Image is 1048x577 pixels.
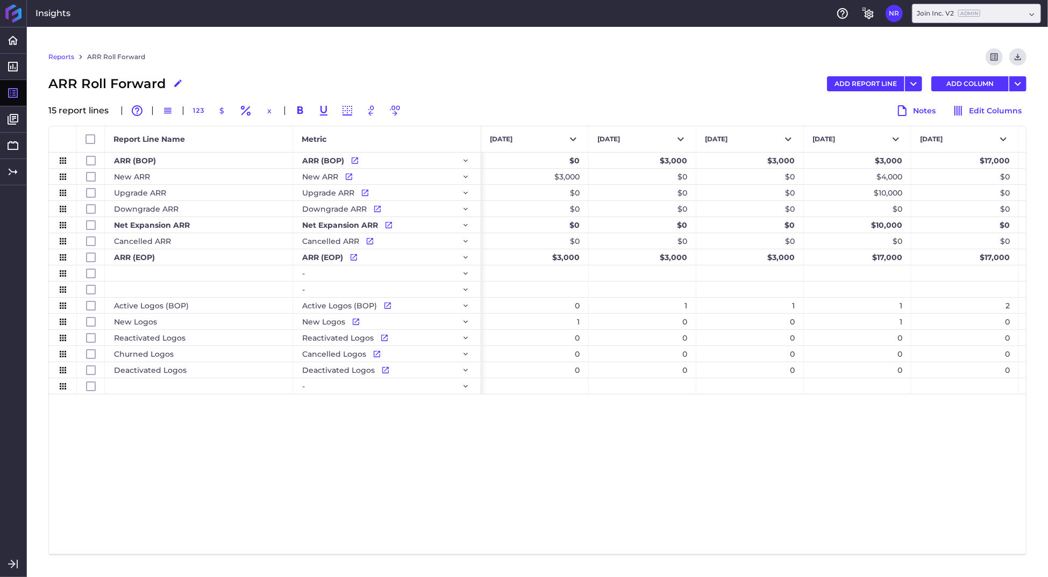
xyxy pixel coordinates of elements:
[911,169,1019,184] div: $0
[804,362,911,378] div: 0
[804,298,911,313] div: 1
[911,217,1019,233] div: $0
[589,233,696,249] div: $0
[49,153,481,169] div: Press SPACE to select this row.
[834,5,851,22] button: Help
[589,201,696,217] div: $0
[589,362,696,378] div: 0
[589,217,696,233] div: $0
[696,298,804,313] div: 1
[860,5,877,22] button: General Settings
[827,76,904,91] button: ADD REPORT LINE
[589,185,696,200] div: $0
[696,346,804,362] div: 0
[481,185,589,200] div: $0
[49,169,481,185] div: Press SPACE to select this row.
[589,298,696,313] div: 1
[1009,48,1026,66] button: Download
[302,201,367,217] span: Downgrade ARR
[49,185,481,201] div: Press SPACE to select this row.
[804,217,911,233] div: $10,000
[302,266,305,281] span: -
[302,314,345,329] span: New Logos
[911,330,1019,345] div: 0
[696,314,804,329] div: 0
[911,185,1019,200] div: $0
[481,201,589,217] div: $0
[302,347,366,362] span: Cancelled Logos
[302,298,377,313] span: Active Logos (BOP)
[302,134,326,144] span: Metric
[302,185,354,200] span: Upgrade ARR
[49,330,481,346] div: Press SPACE to select this row.
[986,48,1003,66] button: Refresh
[302,169,338,184] span: New ARR
[696,126,803,152] button: [DATE]
[696,185,804,200] div: $0
[804,249,911,265] div: $17,000
[481,330,589,345] div: 0
[481,362,589,378] div: 0
[49,298,481,314] div: Press SPACE to select this row.
[696,362,804,378] div: 0
[261,102,278,119] button: x
[105,169,293,184] div: New ARR
[905,76,922,91] button: User Menu
[589,169,696,184] div: $0
[302,234,359,249] span: Cancelled ARR
[49,217,481,233] div: Press SPACE to select this row.
[589,249,696,265] div: $3,000
[931,76,1009,91] button: ADD COLUMN
[302,282,305,297] span: -
[105,346,293,362] div: Churned Logos
[804,153,911,168] div: $3,000
[597,135,620,143] span: [DATE]
[911,201,1019,217] div: $0
[105,233,293,249] div: Cancelled ARR
[49,233,481,249] div: Press SPACE to select this row.
[696,153,804,168] div: $3,000
[481,298,589,313] div: 0
[705,135,728,143] span: [DATE]
[302,330,374,345] span: Reactivated Logos
[49,314,481,330] div: Press SPACE to select this row.
[911,314,1019,329] div: 0
[481,314,589,329] div: 1
[911,233,1019,249] div: $0
[49,362,481,378] div: Press SPACE to select this row.
[302,153,344,168] span: ARR (BOP)
[1009,76,1026,91] button: User Menu
[48,52,74,62] a: Reports
[105,362,293,378] div: Deactivated Logos
[812,135,835,143] span: [DATE]
[49,346,481,362] div: Press SPACE to select this row.
[804,314,911,329] div: 1
[213,102,231,119] button: $
[911,346,1019,362] div: 0
[911,298,1019,313] div: 2
[105,153,293,168] div: ARR (BOP)
[49,201,481,217] div: Press SPACE to select this row.
[696,217,804,233] div: $0
[891,102,940,119] button: Notes
[105,249,293,265] div: ARR (EOP)
[302,363,375,378] span: Deactivated Logos
[804,330,911,345] div: 0
[696,169,804,184] div: $0
[911,249,1019,265] div: $17,000
[886,5,903,22] button: User Menu
[917,9,980,18] div: Join Inc. V2
[696,201,804,217] div: $0
[105,298,293,313] div: Active Logos (BOP)
[48,106,115,115] div: 15 report line s
[49,265,481,282] div: Press SPACE to select this row.
[105,330,293,345] div: Reactivated Logos
[912,4,1041,23] div: Dropdown select
[804,126,911,152] button: [DATE]
[105,201,293,217] div: Downgrade ARR
[589,346,696,362] div: 0
[804,169,911,184] div: $4,000
[911,153,1019,168] div: $17,000
[302,218,378,233] span: Net Expansion ARR
[105,314,293,329] div: New Logos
